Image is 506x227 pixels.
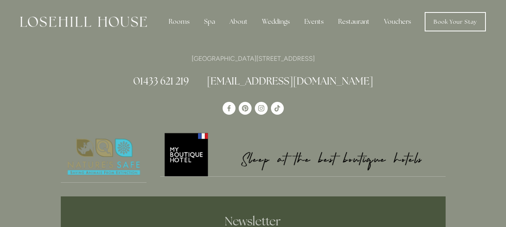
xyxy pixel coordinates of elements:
[207,74,373,87] a: [EMAIL_ADDRESS][DOMAIN_NAME]
[239,102,252,115] a: Pinterest
[425,12,486,31] a: Book Your Stay
[160,132,446,177] a: My Boutique Hotel - Logo
[256,14,296,30] div: Weddings
[61,132,147,182] img: Nature's Safe - Logo
[298,14,330,30] div: Events
[332,14,376,30] div: Restaurant
[223,14,254,30] div: About
[20,17,147,27] img: Losehill House
[378,14,417,30] a: Vouchers
[271,102,284,115] a: TikTok
[198,14,221,30] div: Spa
[61,132,147,183] a: Nature's Safe - Logo
[61,53,446,64] p: [GEOGRAPHIC_DATA][STREET_ADDRESS]
[223,102,235,115] a: Losehill House Hotel & Spa
[255,102,268,115] a: Instagram
[133,74,189,87] a: 01433 621 219
[162,14,196,30] div: Rooms
[160,132,446,176] img: My Boutique Hotel - Logo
